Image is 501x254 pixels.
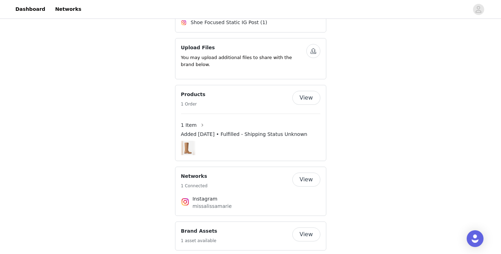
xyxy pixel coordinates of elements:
h5: 1 asset available [181,238,217,244]
h4: Brand Assets [181,227,217,235]
div: Open Intercom Messenger [467,230,483,247]
div: Brand Assets [175,222,326,251]
button: View [292,173,320,187]
img: Instagram Icon [181,198,189,206]
img: Image Background Blur [181,139,195,157]
span: Added [DATE] • Fulfilled - Shipping Status Unknown [181,131,307,138]
h4: Products [181,91,206,98]
div: Networks [175,167,326,216]
img: Willa Flat Boot [183,141,193,155]
button: View [292,227,320,241]
button: View [292,91,320,105]
h5: 1 Order [181,101,206,107]
h4: Upload Files [181,44,306,51]
div: Products [175,85,326,161]
h5: 1 Connected [181,183,208,189]
p: You may upload additional files to share with the brand below. [181,54,306,68]
a: Dashboard [11,1,49,17]
h4: Networks [181,173,208,180]
span: 1 Item [181,122,197,129]
span: Shoe Focused Static IG Post (1) [191,19,267,26]
a: Networks [51,1,85,17]
img: Instagram Icon [181,20,187,26]
div: avatar [475,4,482,15]
h4: Instagram [193,195,309,203]
p: missalissamarie [193,203,309,210]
